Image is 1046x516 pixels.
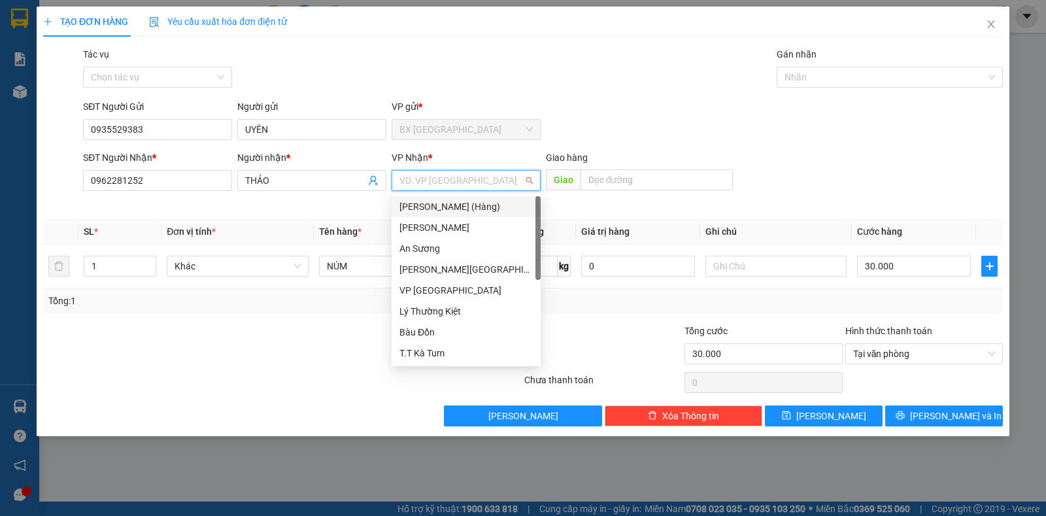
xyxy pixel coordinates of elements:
span: TẠO ĐƠN HÀNG [43,16,128,27]
div: Bàu Đồn [399,325,533,339]
div: SĐT Người Gửi [83,99,232,114]
span: Tên hàng [319,226,362,237]
span: [PERSON_NAME] và In [910,409,1002,423]
span: Tổng cước [684,326,728,336]
span: Đơn vị tính [167,226,216,237]
input: Ghi Chú [705,256,847,277]
div: VP [GEOGRAPHIC_DATA] [399,283,533,298]
span: Giao hàng [546,152,588,163]
button: plus [981,256,998,277]
div: Bàu Đồn [392,322,541,343]
div: [PERSON_NAME] (Hàng) [399,199,533,214]
div: Tổng: 1 [48,294,405,308]
span: Nhận: [153,12,184,26]
button: delete [48,256,69,277]
span: Giá trị hàng [581,226,630,237]
button: [PERSON_NAME] [444,405,601,426]
div: VP gửi [392,99,541,114]
label: Hình thức thanh toán [845,326,932,336]
span: printer [896,411,905,421]
span: BX Tân Châu [399,120,533,139]
span: plus [43,17,52,26]
span: save [782,411,791,421]
div: Người gửi [237,99,386,114]
div: ĐỨC [11,43,144,58]
div: Văn phòng không hợp lệ [392,192,541,207]
span: close [986,19,996,29]
div: Mỹ Hương (Hàng) [392,196,541,217]
div: Mỹ Hương [392,217,541,238]
button: save[PERSON_NAME] [765,405,883,426]
div: BX [GEOGRAPHIC_DATA] [11,11,144,43]
span: delete [648,411,657,421]
th: Ghi chú [700,219,852,245]
img: icon [149,17,160,27]
div: 0902864189 [11,58,144,77]
span: kg [558,256,571,277]
div: ĐĂNG [153,43,286,58]
span: Cước hàng [857,226,902,237]
span: [PERSON_NAME] [488,409,558,423]
label: Tác vụ [83,49,109,60]
label: Gán nhãn [777,49,817,60]
span: Yêu cầu xuất hóa đơn điện tử [149,16,287,27]
input: 0 [581,256,695,277]
div: Lý Thường Kiệt [392,301,541,322]
div: Chưa thanh toán [523,373,683,396]
div: Dương Minh Châu [392,259,541,280]
div: [PERSON_NAME][GEOGRAPHIC_DATA] [399,262,533,277]
span: user-add [368,175,379,186]
div: Lý Thường Kiệt [399,304,533,318]
span: SL [84,226,94,237]
div: VP [GEOGRAPHIC_DATA] [153,11,286,43]
button: deleteXóa Thông tin [605,405,762,426]
button: printer[PERSON_NAME] và In [885,405,1003,426]
span: [PERSON_NAME] [796,409,866,423]
div: 30.000 [10,84,146,100]
span: VP Nhận [392,152,428,163]
div: VP Tân Bình [392,280,541,301]
div: T.T Kà Tum [392,343,541,364]
span: Giao [546,169,581,190]
div: [PERSON_NAME] [399,220,533,235]
input: Dọc đường [581,169,734,190]
input: VD: Bàn, Ghế [319,256,460,277]
span: Tại văn phòng [853,344,995,364]
button: Close [973,7,1009,43]
div: 0908666091 [153,58,286,77]
div: An Sương [399,241,533,256]
span: plus [982,261,997,271]
div: Người nhận [237,150,386,165]
div: SĐT Người Nhận [83,150,232,165]
span: Gửi: [11,12,31,26]
div: An Sương [392,238,541,259]
div: T.T Kà Tum [399,346,533,360]
span: Xóa Thông tin [662,409,719,423]
span: Khác [175,256,300,276]
span: CR : [10,86,30,99]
